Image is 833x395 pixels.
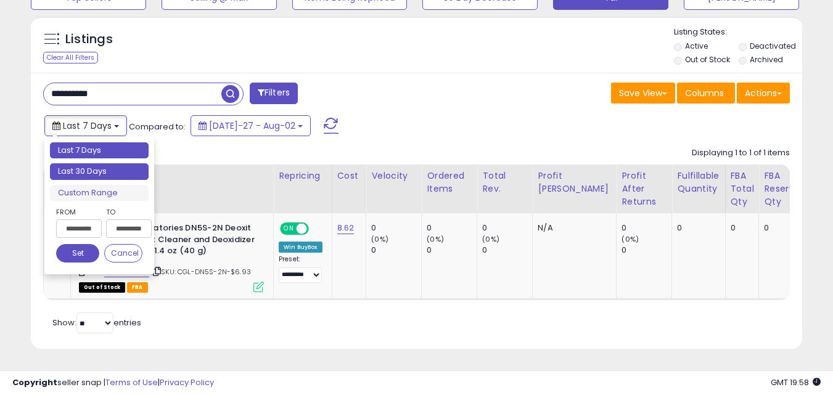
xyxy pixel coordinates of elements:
div: ASIN: [79,222,264,291]
div: Fulfillable Quantity [677,169,720,195]
div: 0 [677,222,715,234]
small: (0%) [371,234,388,244]
span: FBA [127,282,148,293]
span: Show: entries [52,317,141,328]
span: [DATE]-27 - Aug-02 [209,120,295,132]
button: Actions [737,83,790,104]
div: Profit [PERSON_NAME] [538,169,611,195]
small: (0%) [427,234,444,244]
div: 0 [427,245,477,256]
button: Set [56,244,99,263]
div: seller snap | | [12,377,214,389]
div: 0 [482,222,532,234]
p: Listing States: [674,26,802,38]
a: Terms of Use [105,377,158,388]
span: All listings that are currently out of stock and unavailable for purchase on Amazon [79,282,125,293]
div: 0 [482,245,532,256]
button: Save View [611,83,675,104]
div: 0 [622,245,671,256]
span: | SKU: CGL-DN5S-2N-$6.93 [151,267,251,277]
strong: Copyright [12,377,57,388]
div: Cost [337,169,361,182]
h5: Listings [65,31,113,48]
span: Last 7 Days [63,120,112,132]
span: Columns [685,87,724,99]
span: Compared to: [129,121,186,132]
label: Archived [750,54,783,65]
li: Last 7 Days [50,142,149,159]
div: Displaying 1 to 1 of 1 items [692,147,790,159]
small: (0%) [482,234,499,244]
li: Custom Range [50,185,149,202]
div: 0 [427,222,477,234]
label: From [56,206,99,218]
li: Last 30 Days [50,163,149,180]
div: Profit After Returns [622,169,667,208]
label: Out of Stock [685,54,730,65]
button: Cancel [104,244,142,263]
div: Win BuyBox [279,242,322,253]
button: Filters [250,83,298,104]
button: Last 7 Days [44,115,127,136]
label: To [106,206,142,218]
span: ON [281,224,297,234]
button: [DATE]-27 - Aug-02 [191,115,311,136]
span: 2025-08-10 19:58 GMT [771,377,821,388]
b: Caig Laboratories DN5S-2N Deoxit D5 Contact Cleaner and Deoxidizer Mini Spray, 1.4 oz (40 g) [107,222,256,260]
span: OFF [307,224,327,234]
small: (0%) [622,234,639,244]
div: Total Rev. [482,169,527,195]
label: Active [685,41,708,51]
div: 0 [371,245,421,256]
div: Velocity [371,169,416,182]
div: 0 [371,222,421,234]
div: Repricing [279,169,327,182]
div: FBA Total Qty [731,169,754,208]
div: Title [76,169,268,182]
div: 0 [622,222,671,234]
label: Deactivated [750,41,796,51]
div: N/A [538,222,607,234]
div: Ordered Items [427,169,472,195]
a: Privacy Policy [160,377,214,388]
div: 0 [731,222,750,234]
a: 8.62 [337,222,355,234]
button: Columns [677,83,735,104]
div: 0 [764,222,801,234]
div: Preset: [279,255,322,283]
div: Clear All Filters [43,52,98,63]
div: FBA Reserved Qty [764,169,805,208]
